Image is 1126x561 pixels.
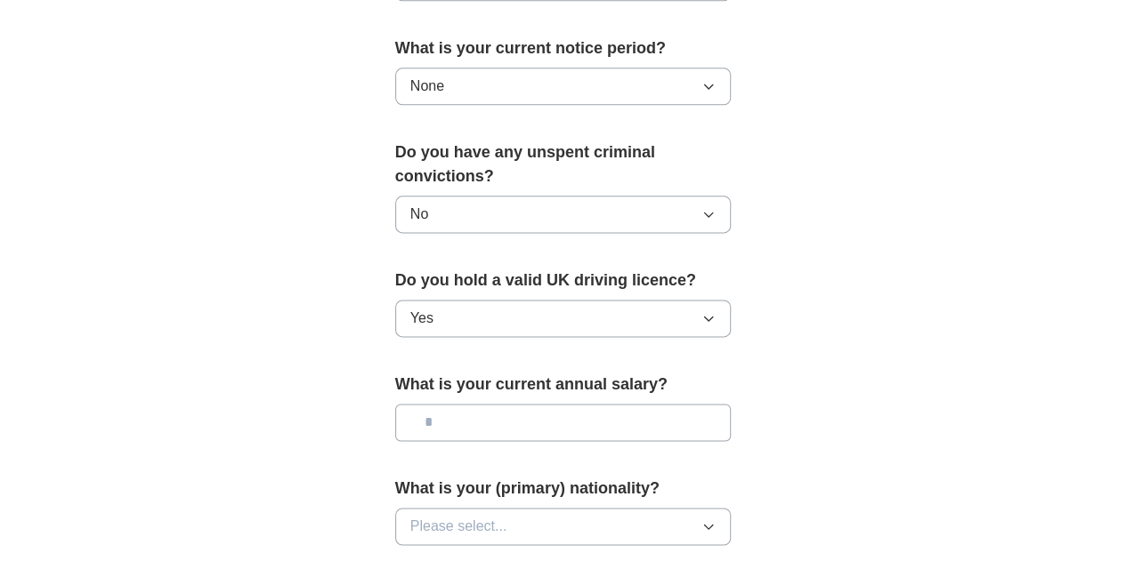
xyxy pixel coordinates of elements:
[410,308,433,329] span: Yes
[410,204,428,225] span: No
[395,196,732,233] button: No
[410,516,507,537] span: Please select...
[395,36,732,60] label: What is your current notice period?
[395,300,732,337] button: Yes
[395,477,732,501] label: What is your (primary) nationality?
[395,68,732,105] button: None
[395,508,732,545] button: Please select...
[410,76,444,97] span: None
[395,140,732,188] label: Do you have any unspent criminal convictions?
[395,373,732,397] label: What is your current annual salary?
[395,268,732,293] label: Do you hold a valid UK driving licence?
